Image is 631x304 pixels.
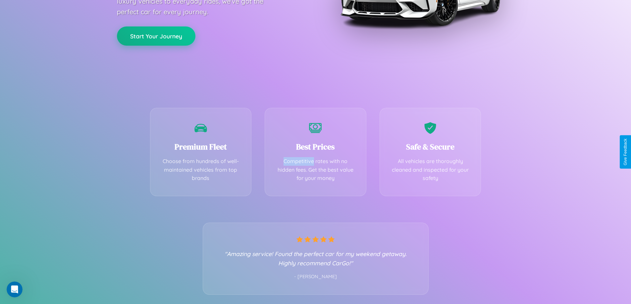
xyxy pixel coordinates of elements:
h3: Best Prices [275,141,356,152]
p: Competitive rates with no hidden fees. Get the best value for your money [275,157,356,183]
div: Give Feedback [623,139,628,165]
h3: Safe & Secure [390,141,471,152]
p: All vehicles are thoroughly cleaned and inspected for your safety [390,157,471,183]
p: Choose from hundreds of well-maintained vehicles from top brands [160,157,241,183]
p: - [PERSON_NAME] [216,273,415,281]
h3: Premium Fleet [160,141,241,152]
button: Start Your Journey [117,26,195,46]
iframe: Intercom live chat [7,282,23,297]
p: "Amazing service! Found the perfect car for my weekend getaway. Highly recommend CarGo!" [216,249,415,268]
